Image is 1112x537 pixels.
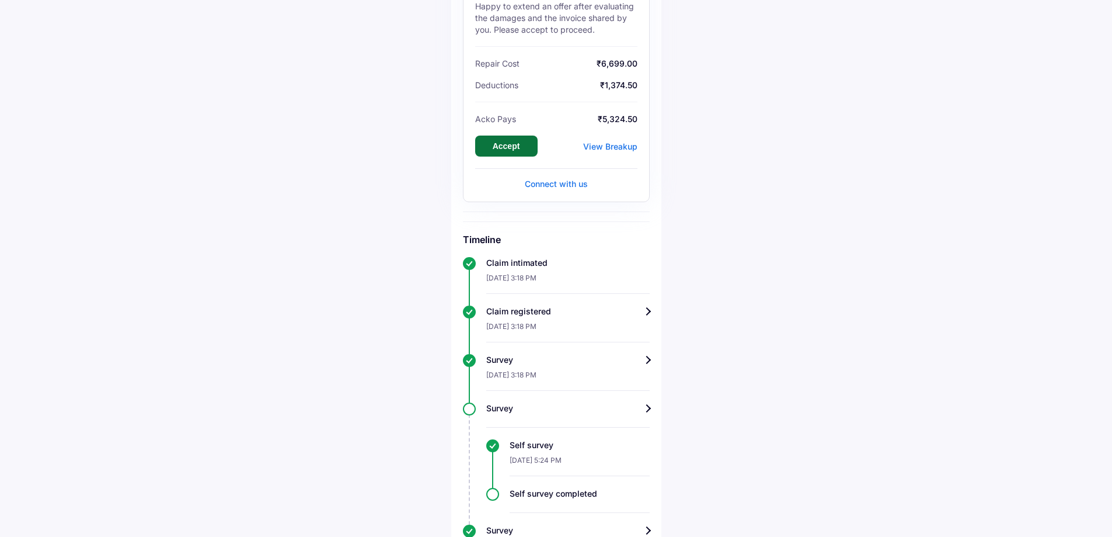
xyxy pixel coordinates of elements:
[486,306,650,317] div: Claim registered
[475,114,516,124] span: Acko Pays
[475,136,538,157] button: Accept
[486,354,650,366] div: Survey
[486,269,650,294] div: [DATE] 3:18 PM
[510,439,650,451] div: Self survey
[522,58,637,68] span: ₹6,699.00
[475,1,637,36] div: Happy to extend an offer after evaluating the damages and the invoice shared by you. Please accep...
[486,317,650,342] div: [DATE] 3:18 PM
[510,451,650,476] div: [DATE] 5:24 PM
[475,58,520,68] span: Repair Cost
[463,234,650,245] h6: Timeline
[583,141,637,151] div: View Breakup
[486,257,650,269] div: Claim intimated
[521,80,637,90] span: ₹1,374.50
[519,114,637,124] span: ₹5,324.50
[475,80,518,90] span: Deductions
[475,178,637,190] div: Connect with us
[510,488,650,500] div: Self survey completed
[486,366,650,391] div: [DATE] 3:18 PM
[486,525,650,536] div: Survey
[486,403,650,414] div: Survey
